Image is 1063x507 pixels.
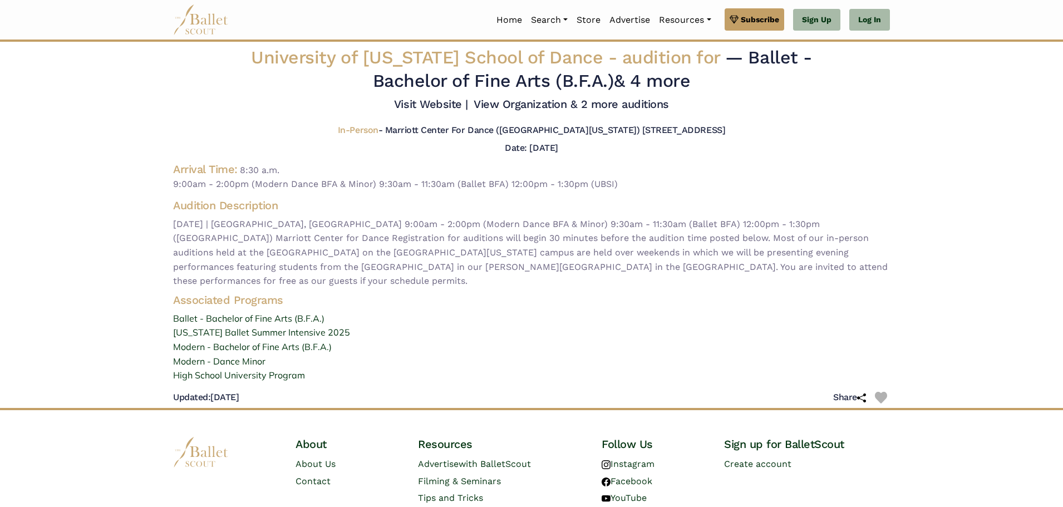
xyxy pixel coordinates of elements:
[173,198,890,213] h4: Audition Description
[173,437,229,467] img: logo
[418,459,531,469] a: Advertisewith BalletScout
[338,125,378,135] span: In-Person
[602,476,652,486] a: Facebook
[173,217,890,288] span: [DATE] | [GEOGRAPHIC_DATA], [GEOGRAPHIC_DATA] 9:00am - 2:00pm (Modern Dance BFA & Minor) 9:30am -...
[459,459,531,469] span: with BalletScout
[741,13,779,26] span: Subscribe
[572,8,605,32] a: Store
[173,163,238,176] h4: Arrival Time:
[526,8,572,32] a: Search
[602,478,611,486] img: facebook logo
[164,326,899,340] a: [US_STATE] Ballet Summer Intensive 2025
[602,494,611,503] img: youtube logo
[602,460,611,469] img: instagram logo
[605,8,654,32] a: Advertise
[394,97,468,111] a: Visit Website |
[418,437,584,451] h4: Resources
[833,392,866,403] h5: Share
[614,70,690,91] a: & 4 more
[505,142,558,153] h5: Date: [DATE]
[654,8,715,32] a: Resources
[849,9,890,31] a: Log In
[474,97,669,111] a: View Organization & 2 more auditions
[173,392,239,403] h5: [DATE]
[622,47,720,68] span: audition for
[296,437,400,451] h4: About
[164,293,899,307] h4: Associated Programs
[373,47,812,91] span: — Ballet - Bachelor of Fine Arts (B.F.A.)
[725,8,784,31] a: Subscribe
[724,437,890,451] h4: Sign up for BalletScout
[240,165,279,175] span: 8:30 a.m.
[724,459,791,469] a: Create account
[602,437,706,451] h4: Follow Us
[296,476,331,486] a: Contact
[164,355,899,369] a: Modern - Dance Minor
[164,312,899,326] a: Ballet - Bachelor of Fine Arts (B.F.A.)
[418,476,501,486] a: Filming & Seminars
[602,459,654,469] a: Instagram
[173,392,210,402] span: Updated:
[164,368,899,383] a: High School University Program
[296,459,336,469] a: About Us
[173,177,890,191] span: 9:00am - 2:00pm (Modern Dance BFA & Minor) 9:30am - 11:30am (Ballet BFA) 12:00pm - 1:30pm (UBSI)
[793,9,840,31] a: Sign Up
[492,8,526,32] a: Home
[418,493,483,503] a: Tips and Tricks
[338,125,725,136] h5: - Marriott Center For Dance ([GEOGRAPHIC_DATA][US_STATE]) [STREET_ADDRESS]
[602,493,647,503] a: YouTube
[251,47,725,68] span: University of [US_STATE] School of Dance -
[730,13,739,26] img: gem.svg
[164,340,899,355] a: Modern - Bachelor of Fine Arts (B.F.A.)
